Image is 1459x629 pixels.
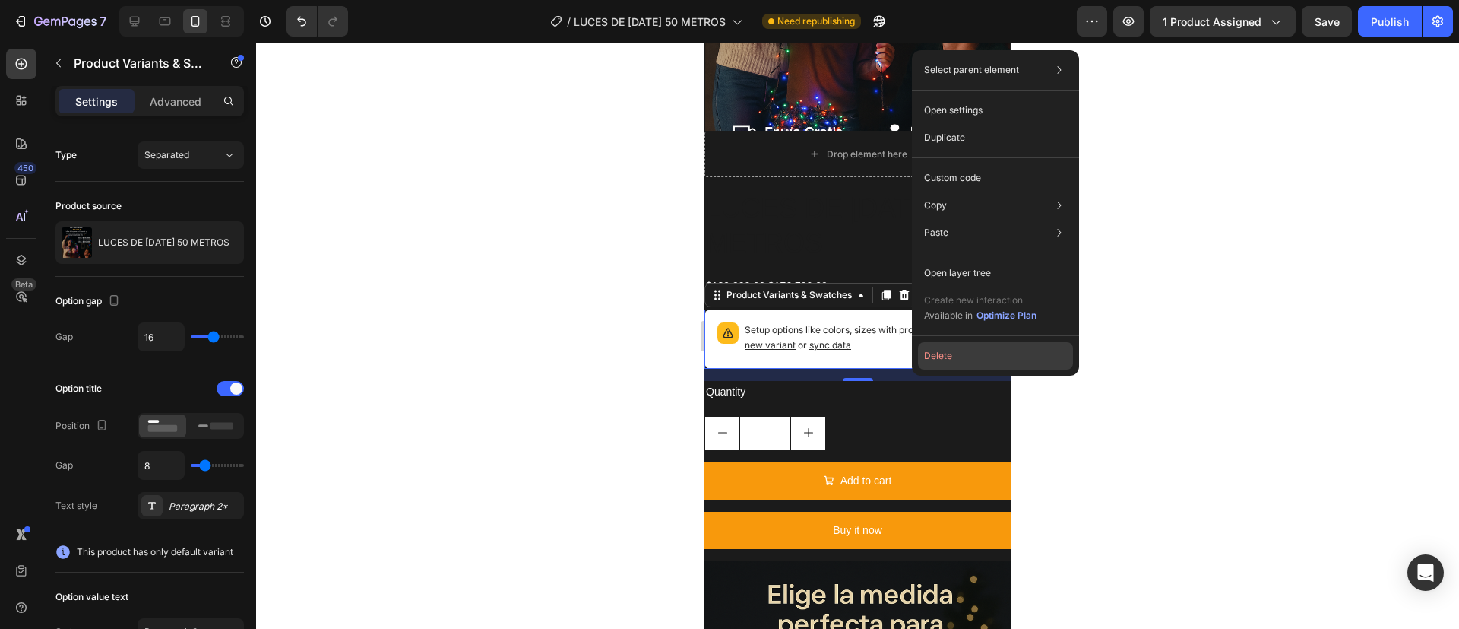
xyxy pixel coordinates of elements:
[150,94,201,110] p: Advanced
[55,416,111,437] div: Position
[777,14,855,28] span: Need republishing
[55,148,77,162] div: Type
[1163,14,1261,30] span: 1 product assigned
[924,199,947,212] p: Copy
[169,500,240,513] div: Paragraph 2*
[924,171,981,185] p: Custom code
[924,310,973,321] span: Available in
[924,226,948,240] p: Paste
[1358,6,1422,37] button: Publish
[976,308,1037,323] button: Optimize Plan
[567,14,571,30] span: /
[924,131,965,145] p: Duplicate
[1315,15,1340,28] span: Save
[704,43,1011,629] iframe: Design area
[6,6,113,37] button: 7
[1371,14,1409,30] div: Publish
[55,499,97,513] div: Text style
[62,227,92,258] img: product feature img
[924,63,1019,77] p: Select parent element
[74,54,203,72] p: Product Variants & Swatches
[98,237,229,248] p: LUCES DE [DATE] 50 METROS
[55,291,123,312] div: Option gap
[138,141,244,169] button: Separated
[55,459,73,472] div: Gap
[144,149,189,160] span: Separated
[1302,6,1352,37] button: Save
[77,545,233,560] span: This product has only default variant
[55,199,122,213] div: Product source
[14,162,36,174] div: 450
[100,12,106,30] p: 7
[75,94,118,110] p: Settings
[1407,554,1444,591] div: Open Intercom Messenger
[55,590,128,604] div: Option value text
[924,266,991,280] p: Open layer tree
[1150,6,1296,37] button: 1 product assigned
[55,330,73,344] div: Gap
[976,309,1036,322] div: Optimize Plan
[55,382,102,396] div: Option title
[924,293,1037,308] p: Create new interaction
[138,452,184,479] input: Auto
[918,342,1073,370] button: Delete
[574,14,726,30] span: LUCES DE [DATE] 50 METROS
[286,6,348,37] div: Undo/Redo
[138,323,184,351] input: Auto
[924,103,983,117] p: Open settings
[11,278,36,291] div: Beta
